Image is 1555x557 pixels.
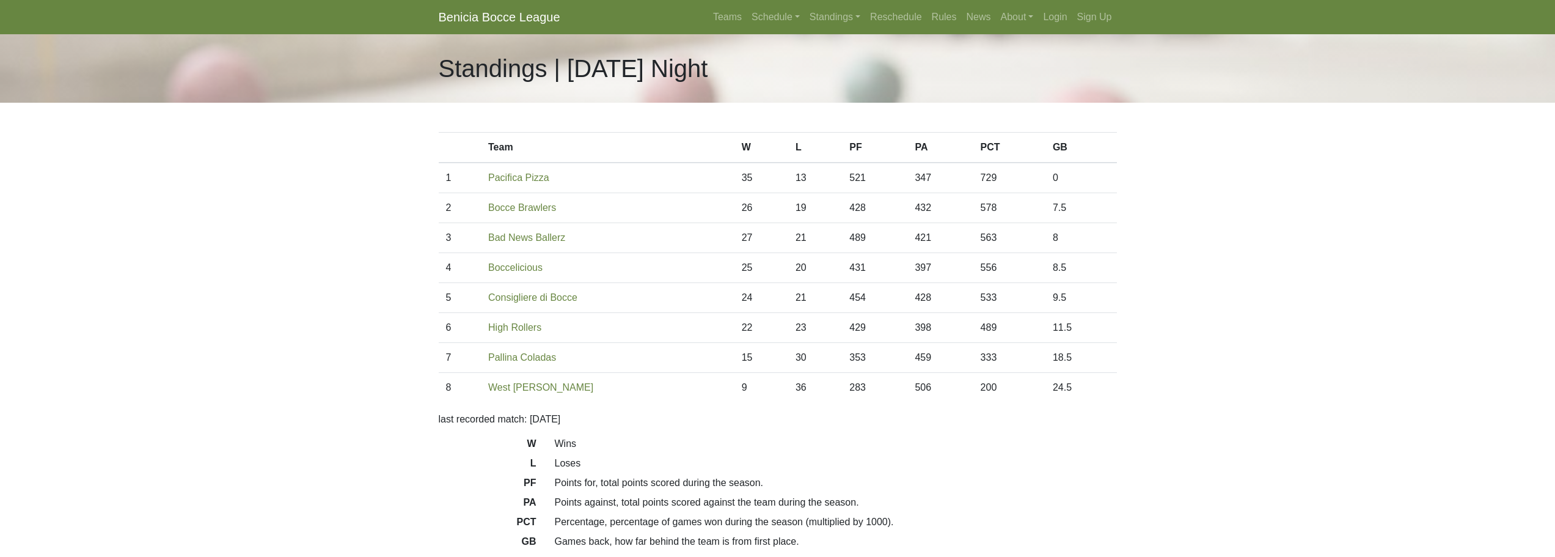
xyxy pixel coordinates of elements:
a: High Rollers [488,322,541,333]
td: 21 [788,283,842,313]
th: W [734,133,788,163]
td: 15 [734,343,788,373]
td: 432 [907,193,973,223]
td: 30 [788,343,842,373]
a: Reschedule [865,5,927,29]
td: 283 [842,373,907,403]
td: 35 [734,163,788,193]
dt: GB [430,534,546,554]
a: Benicia Bocce League [439,5,560,29]
td: 8 [1045,223,1117,253]
td: 8.5 [1045,253,1117,283]
a: Pacifica Pizza [488,172,549,183]
dd: Wins [546,437,1126,451]
td: 7.5 [1045,193,1117,223]
td: 454 [842,283,907,313]
td: 25 [734,253,788,283]
a: Schedule [747,5,805,29]
td: 26 [734,193,788,223]
td: 429 [842,313,907,343]
td: 428 [842,193,907,223]
td: 398 [907,313,973,343]
a: Sign Up [1072,5,1117,29]
td: 21 [788,223,842,253]
dd: Points for, total points scored during the season. [546,476,1126,490]
th: Team [481,133,734,163]
a: West [PERSON_NAME] [488,382,593,393]
a: Teams [708,5,747,29]
td: 489 [842,223,907,253]
a: Consigliere di Bocce [488,292,577,303]
dt: PF [430,476,546,495]
td: 3 [439,223,481,253]
dd: Loses [546,456,1126,471]
td: 1 [439,163,481,193]
td: 459 [907,343,973,373]
a: Rules [927,5,962,29]
td: 5 [439,283,481,313]
td: 431 [842,253,907,283]
td: 13 [788,163,842,193]
a: Bocce Brawlers [488,202,556,213]
td: 18.5 [1045,343,1117,373]
td: 333 [973,343,1045,373]
a: Login [1038,5,1072,29]
dt: PA [430,495,546,515]
dt: L [430,456,546,476]
td: 24.5 [1045,373,1117,403]
td: 533 [973,283,1045,313]
td: 506 [907,373,973,403]
td: 8 [439,373,481,403]
th: PA [907,133,973,163]
td: 200 [973,373,1045,403]
td: 353 [842,343,907,373]
dt: PCT [430,515,546,534]
th: GB [1045,133,1117,163]
td: 22 [734,313,788,343]
a: Boccelicious [488,262,543,273]
h1: Standings | [DATE] Night [439,54,708,83]
td: 729 [973,163,1045,193]
dd: Games back, how far behind the team is from first place. [546,534,1126,549]
td: 428 [907,283,973,313]
dd: Percentage, percentage of games won during the season (multiplied by 1000). [546,515,1126,529]
dt: W [430,437,546,456]
td: 11.5 [1045,313,1117,343]
p: last recorded match: [DATE] [439,412,1117,427]
td: 36 [788,373,842,403]
td: 489 [973,313,1045,343]
a: Bad News Ballerz [488,232,565,243]
td: 521 [842,163,907,193]
td: 421 [907,223,973,253]
td: 9.5 [1045,283,1117,313]
td: 23 [788,313,842,343]
a: News [962,5,996,29]
td: 7 [439,343,481,373]
a: About [996,5,1039,29]
td: 556 [973,253,1045,283]
td: 9 [734,373,788,403]
td: 347 [907,163,973,193]
td: 20 [788,253,842,283]
td: 563 [973,223,1045,253]
dd: Points against, total points scored against the team during the season. [546,495,1126,510]
a: Standings [805,5,865,29]
th: PF [842,133,907,163]
td: 6 [439,313,481,343]
td: 27 [734,223,788,253]
td: 397 [907,253,973,283]
a: Pallina Coladas [488,352,556,363]
td: 19 [788,193,842,223]
th: L [788,133,842,163]
td: 0 [1045,163,1117,193]
td: 578 [973,193,1045,223]
td: 4 [439,253,481,283]
td: 2 [439,193,481,223]
td: 24 [734,283,788,313]
th: PCT [973,133,1045,163]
